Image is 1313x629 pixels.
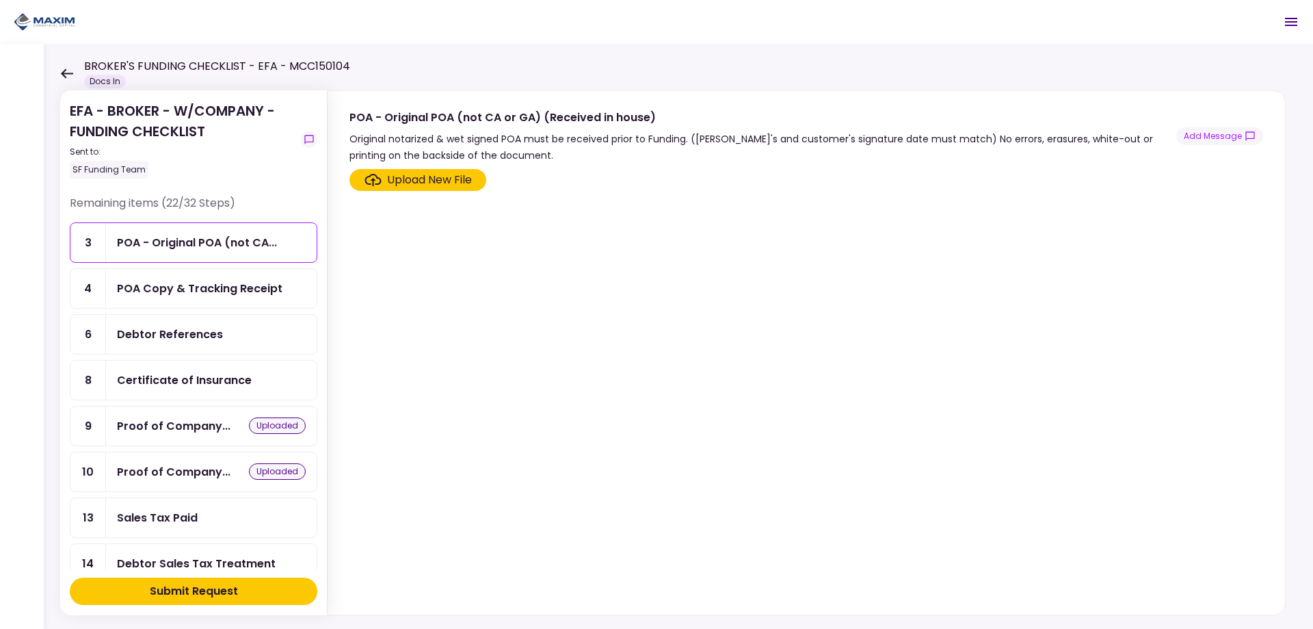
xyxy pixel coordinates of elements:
[249,418,306,434] div: uploaded
[70,452,106,491] div: 10
[349,169,486,191] span: Click here to upload the required document
[70,407,106,446] div: 9
[70,314,317,355] a: 6Debtor References
[70,543,317,584] a: 14Debtor Sales Tax Treatment
[249,463,306,480] div: uploaded
[301,131,317,148] button: show-messages
[70,406,317,446] a: 9Proof of Company Ownershipuploaded
[70,360,317,400] a: 8Certificate of Insurance
[117,280,282,297] div: POA Copy & Tracking Receipt
[70,146,295,158] div: Sent to:
[70,268,317,309] a: 4POA Copy & Tracking Receipt
[70,269,106,308] div: 4
[14,12,75,32] img: Partner icon
[70,452,317,492] a: 10Proof of Company FEINuploaded
[117,372,252,389] div: Certificate of Insurance
[70,195,317,222] div: Remaining items (22/32 Steps)
[70,544,106,583] div: 14
[117,418,230,435] div: Proof of Company Ownership
[387,172,472,188] div: Upload New File
[117,234,277,251] div: POA - Original POA (not CA or GA) (Received in house)
[117,555,276,572] div: Debtor Sales Tax Treatment
[117,326,223,343] div: Debtor References
[84,58,350,75] h1: BROKER'S FUNDING CHECKLIST - EFA - MCC150104
[117,463,230,480] div: Proof of Company FEIN
[70,498,106,537] div: 13
[150,583,238,600] div: Submit Request
[70,578,317,605] button: Submit Request
[70,315,106,354] div: 6
[1176,127,1263,145] button: show-messages
[327,90,1286,615] div: POA - Original POA (not CA or GA) (Received in house)Original notarized & wet signed POA must be ...
[117,509,198,526] div: Sales Tax Paid
[1275,5,1308,38] button: Open menu
[349,109,1176,126] div: POA - Original POA (not CA or GA) (Received in house)
[349,131,1176,164] div: Original notarized & wet signed POA must be received prior to Funding. ([PERSON_NAME]'s and custo...
[70,223,106,262] div: 3
[84,75,126,88] div: Docs In
[70,498,317,538] a: 13Sales Tax Paid
[70,161,148,179] div: SF Funding Team
[70,361,106,400] div: 8
[70,101,295,179] div: EFA - BROKER - W/COMPANY - FUNDING CHECKLIST
[70,222,317,263] a: 3POA - Original POA (not CA or GA) (Received in house)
